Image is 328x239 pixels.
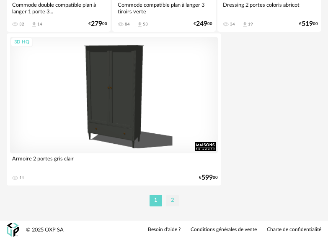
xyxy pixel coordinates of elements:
[10,37,33,48] div: 3D HQ
[230,22,235,27] div: 34
[88,21,107,27] div: € 00
[19,175,24,181] div: 11
[148,226,181,233] a: Besoin d'aide ?
[26,226,64,234] div: © 2025 OXP SA
[191,226,257,233] a: Conditions générales de vente
[37,22,42,27] div: 14
[267,226,321,233] a: Charte de confidentialité
[199,175,218,181] div: € 00
[137,21,143,28] span: Download icon
[299,21,318,27] div: € 00
[19,22,24,27] div: 32
[196,21,207,27] span: 249
[166,195,179,206] li: 2
[7,33,221,186] a: 3D HQ Armoire 2 portes gris clair 11 €59900
[242,21,248,28] span: Download icon
[10,153,218,170] div: Armoire 2 portes gris clair
[31,21,37,28] span: Download icon
[143,22,148,27] div: 53
[125,22,130,27] div: 84
[194,21,212,27] div: € 00
[91,21,102,27] span: 279
[302,21,313,27] span: 519
[7,223,19,237] img: OXP
[150,195,162,206] li: 1
[248,22,253,27] div: 19
[201,175,213,181] span: 599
